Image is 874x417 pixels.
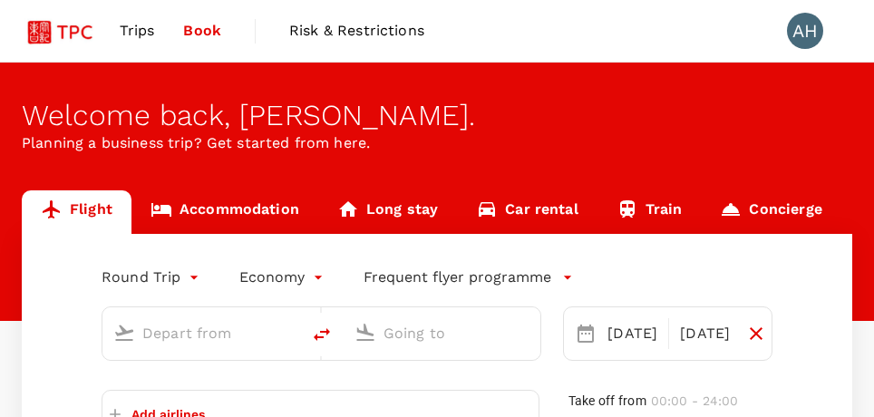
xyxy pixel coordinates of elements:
p: Frequent flyer programme [364,267,551,288]
span: Take off from [568,393,646,408]
button: Open [287,331,291,335]
input: Depart from [142,319,262,347]
button: delete [300,313,344,356]
span: Book [183,20,221,42]
a: Accommodation [131,190,318,234]
button: Frequent flyer programme [364,267,573,288]
span: 00:00 - 24:00 [651,393,738,408]
img: Tsao Pao Chee Group Pte Ltd [22,11,105,51]
p: Planning a business trip? Get started from here. [22,132,852,154]
a: Car rental [457,190,597,234]
a: Train [597,190,702,234]
input: Going to [384,319,503,347]
div: Economy [239,263,327,292]
span: Risk & Restrictions [289,20,424,42]
span: Trips [120,20,155,42]
div: Welcome back , [PERSON_NAME] . [22,99,852,132]
a: Flight [22,190,131,234]
div: AH [787,13,823,49]
div: [DATE] [600,315,665,352]
a: Concierge [701,190,840,234]
button: Open [528,331,531,335]
a: Long stay [318,190,457,234]
div: [DATE] [673,315,737,352]
div: Round Trip [102,263,203,292]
